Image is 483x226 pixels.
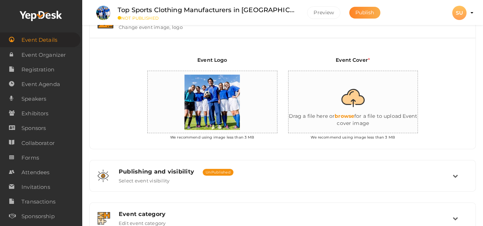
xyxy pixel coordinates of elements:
[288,133,418,140] p: We recommend using image less than 3 MB
[147,133,277,140] p: We recommend using image less than 3 MB
[93,25,472,31] a: Upload Image and Logo Change event image, logo
[21,151,39,165] span: Forms
[118,5,296,15] label: Top Sports Clothing Manufacturers in [GEOGRAPHIC_DATA] for Quality and Performance
[96,6,110,20] img: 6Z4ILYW3_small.jpeg
[355,9,374,16] span: Publish
[307,6,340,19] button: Preview
[21,165,49,180] span: Attendees
[21,121,46,135] span: Sponsors
[450,5,469,20] button: SU
[452,6,467,20] div: SU
[118,15,296,21] small: NOT PUBLISHED
[21,136,55,150] span: Collaborator
[452,10,467,16] profile-pic: SU
[21,195,55,209] span: Transactions
[98,212,110,225] img: category.svg
[119,211,453,217] div: Event category
[336,56,370,69] label: Event Cover
[119,21,183,30] label: Change event image, logo
[21,48,66,62] span: Event Organizer
[21,62,54,77] span: Registration
[93,178,472,185] a: Publishing and visibility UnPublished Select event visibility
[119,168,194,175] span: Publishing and visibility
[197,56,227,69] label: Event Logo
[203,169,233,176] span: UnPublished
[181,71,243,134] img: 6Z4ILYW3_small.jpeg
[21,180,50,194] span: Invitations
[21,33,57,47] span: Event Details
[21,92,46,106] span: Speakers
[21,209,55,224] span: Sponsorship
[21,77,60,91] span: Event Agenda
[98,170,109,182] img: shared-vision.svg
[21,106,48,121] span: Exhibitors
[119,217,166,226] label: Edit event category
[349,7,380,19] button: Publish
[119,175,170,184] label: Select event visibility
